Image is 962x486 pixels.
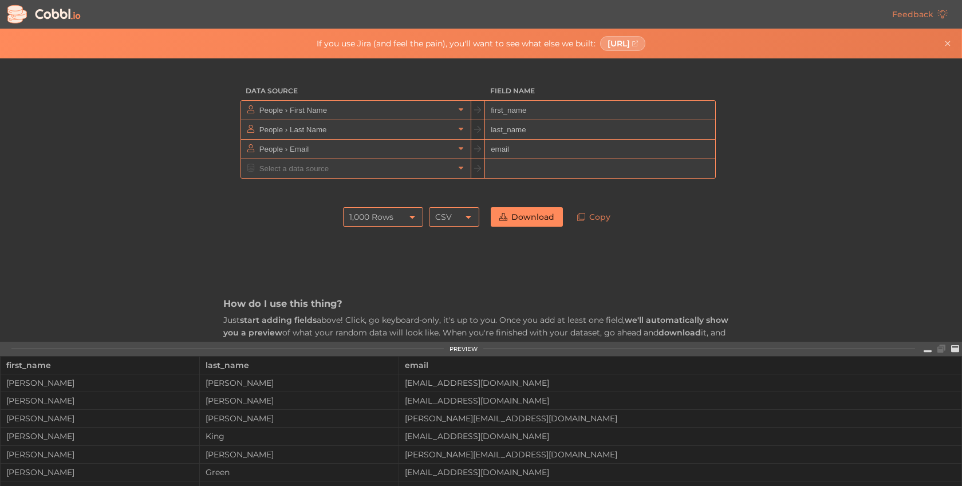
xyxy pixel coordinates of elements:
div: King [200,432,399,441]
a: Download [491,207,563,227]
h3: Data Source [240,81,471,101]
input: Select a data source [257,159,454,178]
div: [PERSON_NAME][EMAIL_ADDRESS][DOMAIN_NAME] [399,450,961,459]
input: Select a data source [257,101,454,120]
a: [URL] [600,36,646,51]
h3: How do I use this thing? [223,297,739,310]
div: [PERSON_NAME] [1,468,199,477]
div: [EMAIL_ADDRESS][DOMAIN_NAME] [399,468,961,477]
div: [PERSON_NAME] [1,450,199,459]
div: [PERSON_NAME] [200,414,399,423]
h3: Field Name [485,81,716,101]
a: Feedback [884,5,956,24]
div: PREVIEW [450,346,478,353]
div: [PERSON_NAME] [200,396,399,405]
div: first_name [6,357,194,374]
strong: start adding fields [240,315,317,325]
div: [EMAIL_ADDRESS][DOMAIN_NAME] [399,432,961,441]
div: [PERSON_NAME] [1,378,199,388]
div: CSV [435,207,452,227]
div: 1,000 Rows [349,207,393,227]
div: [EMAIL_ADDRESS][DOMAIN_NAME] [399,396,961,405]
input: Select a data source [257,140,454,159]
div: [PERSON_NAME][EMAIL_ADDRESS][DOMAIN_NAME] [399,414,961,423]
button: Close banner [941,37,955,50]
span: If you use Jira (and feel the pain), you'll want to see what else we built: [317,39,596,48]
div: Green [200,468,399,477]
input: Select a data source [257,120,454,139]
div: [PERSON_NAME] [1,432,199,441]
span: [URL] [608,39,630,48]
div: [PERSON_NAME] [1,414,199,423]
div: [PERSON_NAME] [200,378,399,388]
a: Copy [569,207,619,227]
div: [EMAIL_ADDRESS][DOMAIN_NAME] [399,378,961,388]
p: Just above! Click, go keyboard-only, it's up to you. Once you add at least one field, of what you... [223,314,739,352]
div: last_name [206,357,393,374]
div: email [405,357,956,374]
div: [PERSON_NAME] [1,396,199,405]
strong: download [659,327,701,338]
div: [PERSON_NAME] [200,450,399,459]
